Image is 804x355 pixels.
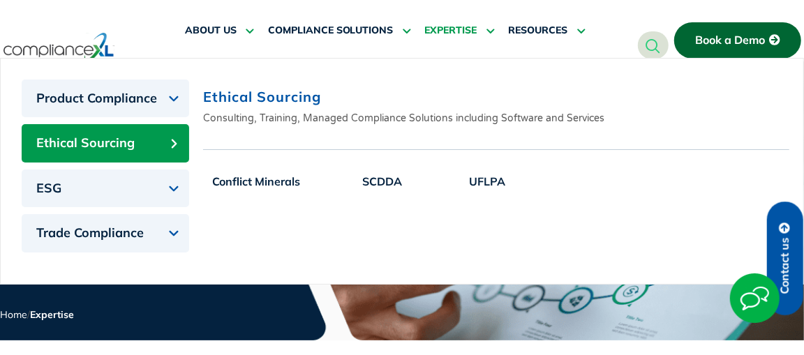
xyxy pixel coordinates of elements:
[36,91,157,107] span: Product Compliance
[36,181,61,197] span: ESG
[509,14,586,47] a: RESOURCES
[268,14,411,47] a: COMPLIANCE SOLUTIONS
[353,164,411,199] a: SCDDA
[203,164,309,199] a: Conflict Minerals
[268,24,394,37] span: COMPLIANCE SOLUTIONS
[638,31,669,59] a: navsearch-button
[359,47,424,81] a: CONTACT US
[509,24,568,37] span: RESOURCES
[425,24,477,37] span: EXPERTISE
[779,238,791,294] span: Contact us
[36,135,135,151] span: Ethical Sourcing
[185,14,254,47] a: ABOUT US
[767,202,803,315] a: Contact us
[203,86,789,107] h2: Ethical Sourcing
[203,111,789,126] p: Consulting, Training, Managed Compliance Solutions including Software and Services
[695,34,765,47] span: Book a Demo
[185,24,237,37] span: ABOUT US
[36,225,144,241] span: Trade Compliance
[30,308,74,321] span: Expertise
[22,80,796,277] div: Tabs. Open items with Enter or Space, close with Escape and navigate using the Arrow keys.
[730,273,780,323] img: Start Chat
[3,31,114,63] img: logo-one.svg
[674,22,801,59] a: Book a Demo
[425,14,495,47] a: EXPERTISE
[460,164,514,199] a: UFLPA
